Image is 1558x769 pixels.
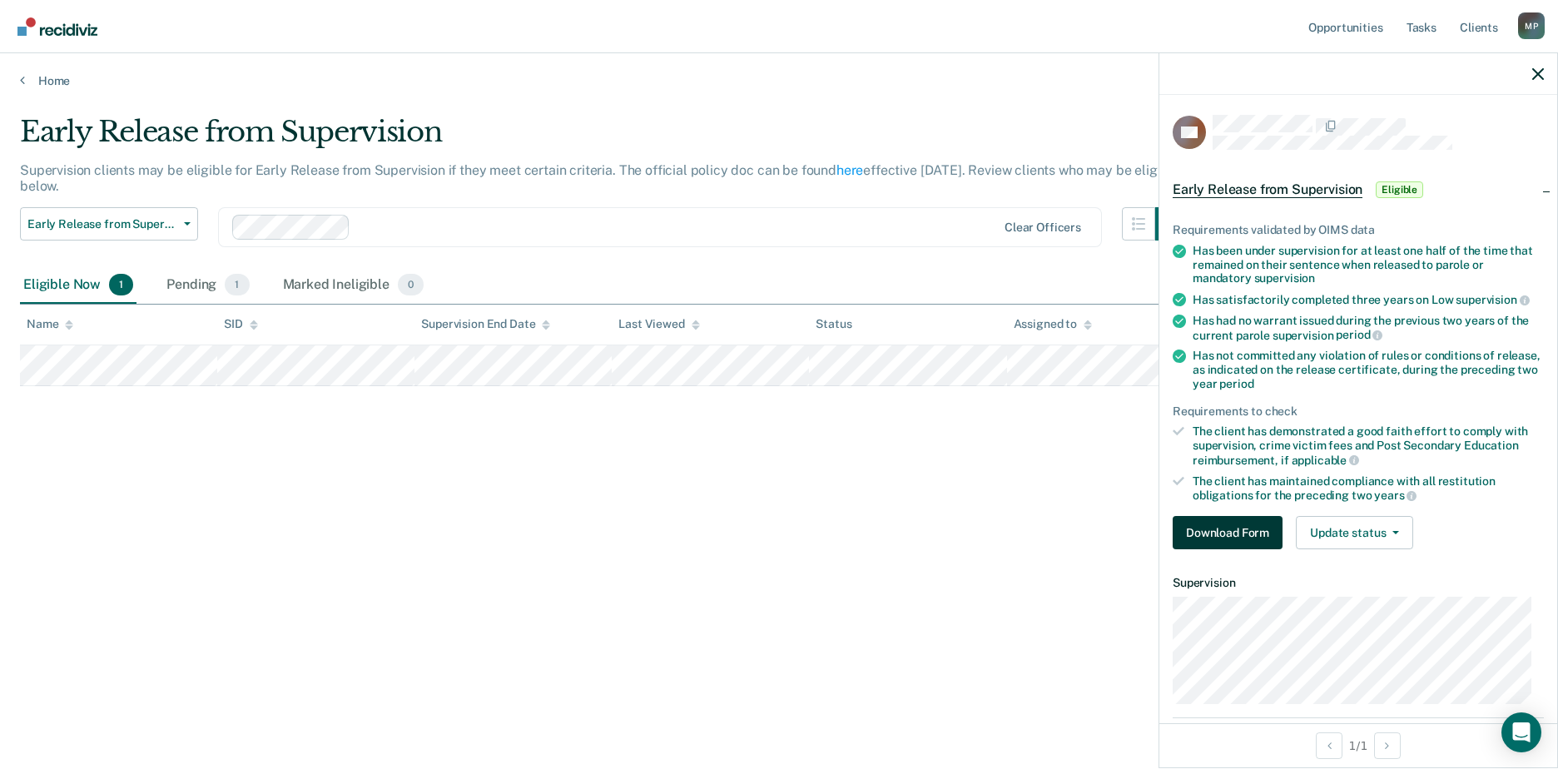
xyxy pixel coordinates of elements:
[1193,424,1544,467] div: The client has demonstrated a good faith effort to comply with supervision, crime victim fees and...
[1376,181,1423,198] span: Eligible
[1219,377,1253,390] span: period
[1173,223,1544,237] div: Requirements validated by OIMS data
[1296,516,1413,549] button: Update status
[1193,314,1544,342] div: Has had no warrant issued during the previous two years of the current parole supervision
[1159,723,1557,767] div: 1 / 1
[1173,576,1544,590] dt: Supervision
[1456,293,1529,306] span: supervision
[20,162,1180,194] p: Supervision clients may be eligible for Early Release from Supervision if they meet certain crite...
[163,267,252,304] div: Pending
[1254,271,1315,285] span: supervision
[1336,328,1382,341] span: period
[1193,244,1544,285] div: Has been under supervision for at least one half of the time that remained on their sentence when...
[1316,732,1342,759] button: Previous Opportunity
[618,317,699,331] div: Last Viewed
[109,274,133,295] span: 1
[1193,474,1544,503] div: The client has maintained compliance with all restitution obligations for the preceding two
[1518,12,1545,39] button: Profile dropdown button
[27,317,73,331] div: Name
[1193,349,1544,390] div: Has not committed any violation of rules or conditions of release, as indicated on the release ce...
[1014,317,1092,331] div: Assigned to
[1173,181,1362,198] span: Early Release from Supervision
[1374,732,1401,759] button: Next Opportunity
[1173,516,1289,549] a: Navigate to form link
[1501,712,1541,752] div: Open Intercom Messenger
[20,267,136,304] div: Eligible Now
[280,267,428,304] div: Marked Ineligible
[1173,404,1544,419] div: Requirements to check
[17,17,97,36] img: Recidiviz
[836,162,863,178] a: here
[20,73,1538,88] a: Home
[27,217,177,231] span: Early Release from Supervision
[1292,454,1359,467] span: applicable
[20,115,1188,162] div: Early Release from Supervision
[224,317,258,331] div: SID
[1518,12,1545,39] div: M P
[1374,489,1417,502] span: years
[1005,221,1081,235] div: Clear officers
[225,274,249,295] span: 1
[398,274,424,295] span: 0
[1173,516,1283,549] button: Download Form
[421,317,550,331] div: Supervision End Date
[1193,292,1544,307] div: Has satisfactorily completed three years on Low
[1159,163,1557,216] div: Early Release from SupervisionEligible
[816,317,851,331] div: Status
